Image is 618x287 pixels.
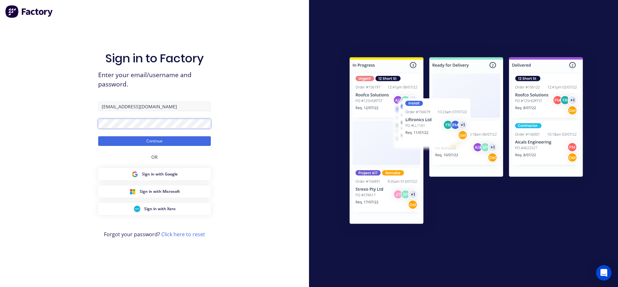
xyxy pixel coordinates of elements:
img: Google Sign in [132,171,138,177]
button: Continue [98,136,211,146]
img: Xero Sign in [134,206,140,212]
div: OR [151,146,158,168]
a: Click here to reset [161,231,205,238]
input: Email/Username [98,102,211,111]
span: Sign in with Microsoft [140,189,180,194]
button: Microsoft Sign inSign in with Microsoft [98,185,211,198]
img: Microsoft Sign in [129,188,136,195]
span: Forgot your password? [104,230,205,238]
button: Xero Sign inSign in with Xero [98,203,211,215]
div: Open Intercom Messenger [596,265,612,281]
h1: Sign in to Factory [105,51,204,65]
button: Google Sign inSign in with Google [98,168,211,180]
span: Sign in with Google [142,171,178,177]
img: Sign in [335,44,597,239]
span: Sign in with Xero [144,206,175,212]
span: Enter your email/username and password. [98,70,211,89]
img: Factory [5,5,53,18]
